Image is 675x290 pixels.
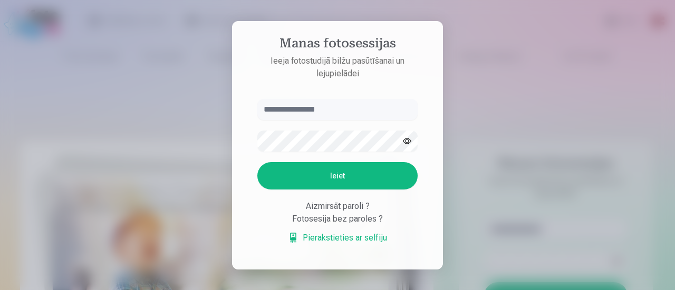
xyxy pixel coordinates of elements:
button: Ieiet [257,162,418,189]
h4: Manas fotosessijas [247,36,428,55]
p: Ieeja fotostudijā bilžu pasūtīšanai un lejupielādei [247,55,428,80]
div: Aizmirsāt paroli ? [257,200,418,213]
div: Fotosesija bez paroles ? [257,213,418,225]
a: Pierakstieties ar selfiju [288,232,387,244]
